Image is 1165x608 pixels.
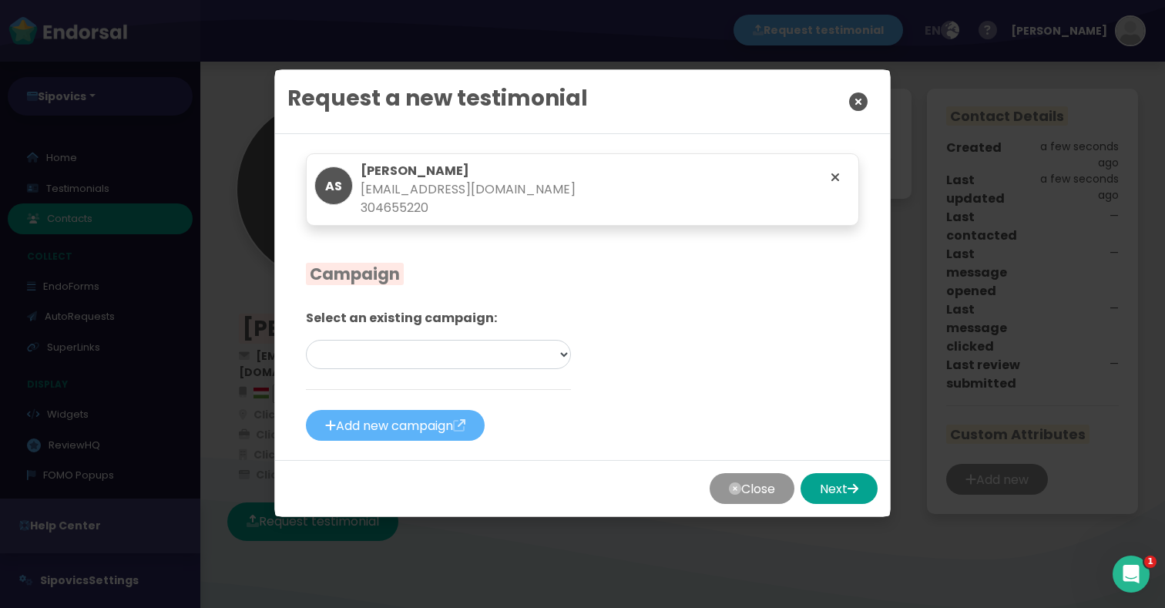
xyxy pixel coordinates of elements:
button: Close [839,82,878,121]
button: Close [816,158,854,197]
p: Select an existing campaign: [306,309,571,328]
button: Close [710,473,794,504]
button: Next [801,473,878,504]
p: [EMAIL_ADDRESS][DOMAIN_NAME] [361,180,851,199]
p: 304655220 [361,199,851,217]
h2: Request a new testimonial [287,82,588,115]
span: AS [325,177,342,195]
span: Campaign [306,263,404,285]
p: [PERSON_NAME] [361,162,851,180]
span: 1 [1144,556,1157,568]
iframe: Intercom live chat [1113,556,1150,593]
button: Add new campaign [306,410,485,441]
